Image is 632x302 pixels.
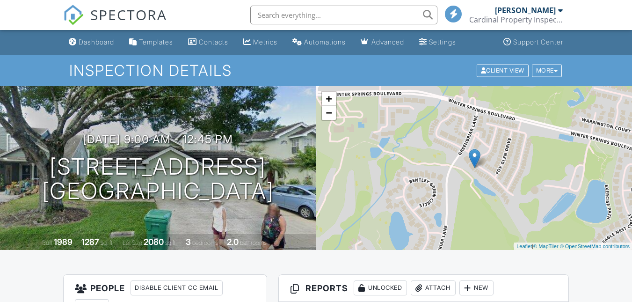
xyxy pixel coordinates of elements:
[322,106,336,120] a: Zoom out
[477,64,529,77] div: Client View
[304,38,346,46] div: Automations
[476,66,531,74] a: Client View
[186,237,191,247] div: 3
[131,280,223,295] div: Disable Client CC Email
[101,239,114,246] span: sq. ft.
[514,243,632,250] div: |
[533,243,559,249] a: © MapTiler
[516,243,532,249] a: Leaflet
[354,280,407,295] div: Unlocked
[415,34,460,51] a: Settings
[42,239,52,246] span: Built
[411,280,456,295] div: Attach
[65,34,118,51] a: Dashboard
[500,34,567,51] a: Support Center
[81,237,99,247] div: 1287
[139,38,173,46] div: Templates
[42,155,274,204] h1: [STREET_ADDRESS] [GEOGRAPHIC_DATA]
[250,6,437,24] input: Search everything...
[357,34,408,51] a: Advanced
[240,239,267,246] span: bathrooms
[513,38,563,46] div: Support Center
[192,239,218,246] span: bedrooms
[90,5,167,24] span: SPECTORA
[199,38,228,46] div: Contacts
[54,237,73,247] div: 1989
[83,133,233,146] h3: [DATE] 9:00 am - 12:45 pm
[69,62,563,79] h1: Inspection Details
[63,5,84,25] img: The Best Home Inspection Software - Spectora
[560,243,630,249] a: © OpenStreetMap contributors
[322,92,336,106] a: Zoom in
[253,38,277,46] div: Metrics
[184,34,232,51] a: Contacts
[227,237,239,247] div: 2.0
[469,15,563,24] div: Cardinal Property Inspection
[495,6,556,15] div: [PERSON_NAME]
[371,38,404,46] div: Advanced
[240,34,281,51] a: Metrics
[459,280,494,295] div: New
[289,34,349,51] a: Automations (Basic)
[125,34,177,51] a: Templates
[279,275,568,302] h3: Reports
[63,13,167,32] a: SPECTORA
[165,239,177,246] span: sq.ft.
[429,38,456,46] div: Settings
[144,237,164,247] div: 2080
[79,38,114,46] div: Dashboard
[532,64,562,77] div: More
[123,239,142,246] span: Lot Size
